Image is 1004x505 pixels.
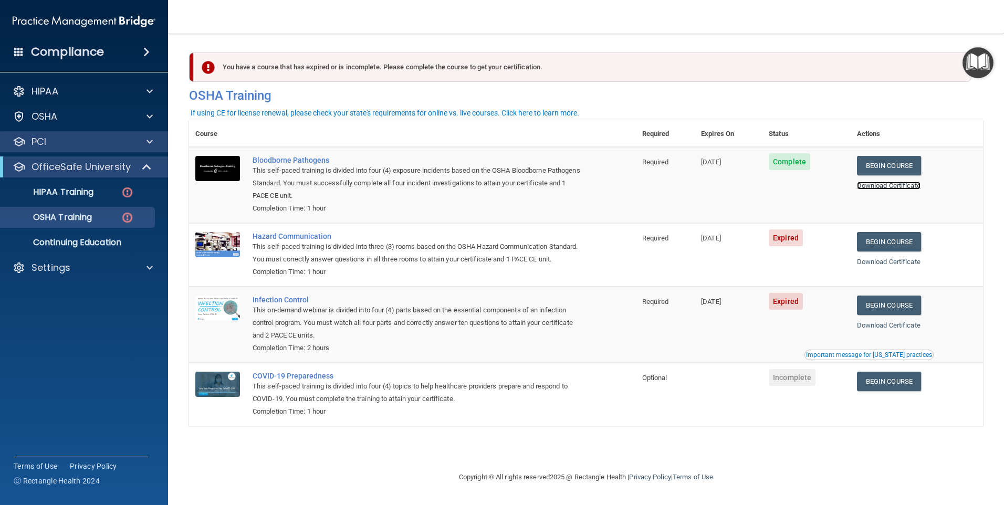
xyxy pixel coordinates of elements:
[13,161,152,173] a: OfficeSafe University
[642,374,667,382] span: Optional
[629,473,671,481] a: Privacy Policy
[394,460,778,494] div: Copyright © All rights reserved 2025 @ Rectangle Health | |
[253,304,583,342] div: This on-demand webinar is divided into four (4) parts based on the essential components of an inf...
[202,61,215,74] img: exclamation-circle-solid-danger.72ef9ffc.png
[14,461,57,471] a: Terms of Use
[13,261,153,274] a: Settings
[13,135,153,148] a: PCI
[806,352,932,358] div: Important message for [US_STATE] practices
[642,158,669,166] span: Required
[769,229,803,246] span: Expired
[857,372,921,391] a: Begin Course
[253,342,583,354] div: Completion Time: 2 hours
[32,110,58,123] p: OSHA
[769,293,803,310] span: Expired
[7,212,92,223] p: OSHA Training
[701,234,721,242] span: [DATE]
[857,156,921,175] a: Begin Course
[642,298,669,306] span: Required
[857,258,921,266] a: Download Certificate
[189,88,983,103] h4: OSHA Training
[769,369,815,386] span: Incomplete
[13,110,153,123] a: OSHA
[804,350,934,360] button: Read this if you are a dental practitioner in the state of CA
[963,47,993,78] button: Open Resource Center
[13,11,155,32] img: PMB logo
[253,266,583,278] div: Completion Time: 1 hour
[7,187,93,197] p: HIPAA Training
[857,232,921,251] a: Begin Course
[695,121,762,147] th: Expires On
[253,156,583,164] a: Bloodborne Pathogens
[253,202,583,215] div: Completion Time: 1 hour
[253,240,583,266] div: This self-paced training is divided into three (3) rooms based on the OSHA Hazard Communication S...
[189,108,581,118] button: If using CE for license renewal, please check your state's requirements for online vs. live cours...
[857,296,921,315] a: Begin Course
[193,52,971,82] div: You have a course that has expired or is incomplete. Please complete the course to get your certi...
[851,121,983,147] th: Actions
[762,121,851,147] th: Status
[32,85,58,98] p: HIPAA
[253,372,583,380] a: COVID-19 Preparedness
[636,121,695,147] th: Required
[191,109,579,117] div: If using CE for license renewal, please check your state's requirements for online vs. live cours...
[253,296,583,304] a: Infection Control
[31,45,104,59] h4: Compliance
[189,121,246,147] th: Course
[253,405,583,418] div: Completion Time: 1 hour
[7,237,150,248] p: Continuing Education
[32,261,70,274] p: Settings
[121,186,134,199] img: danger-circle.6113f641.png
[32,135,46,148] p: PCI
[121,211,134,224] img: danger-circle.6113f641.png
[769,153,810,170] span: Complete
[14,476,100,486] span: Ⓒ Rectangle Health 2024
[253,380,583,405] div: This self-paced training is divided into four (4) topics to help healthcare providers prepare and...
[32,161,131,173] p: OfficeSafe University
[857,182,921,190] a: Download Certificate
[13,85,153,98] a: HIPAA
[701,298,721,306] span: [DATE]
[642,234,669,242] span: Required
[253,232,583,240] a: Hazard Communication
[253,164,583,202] div: This self-paced training is divided into four (4) exposure incidents based on the OSHA Bloodborne...
[70,461,117,471] a: Privacy Policy
[857,321,921,329] a: Download Certificate
[673,473,713,481] a: Terms of Use
[701,158,721,166] span: [DATE]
